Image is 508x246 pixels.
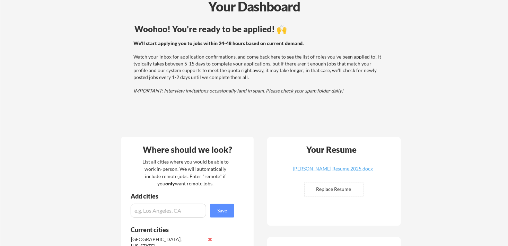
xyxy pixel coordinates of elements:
[165,181,175,186] strong: only
[292,166,374,177] a: [PERSON_NAME] Resume 2025.docx
[134,25,384,33] div: Woohoo! You're ready to be applied! 🙌
[138,158,233,187] div: List all cities where you would be able to work in-person. We will automatically include remote j...
[131,193,236,199] div: Add cities
[131,227,227,233] div: Current cities
[133,88,344,94] em: IMPORTANT: Interview invitations occasionally land in spam. Please check your spam folder daily!
[297,146,366,154] div: Your Resume
[131,204,206,218] input: e.g. Los Angeles, CA
[133,40,383,94] div: Watch your inbox for application confirmations, and come back here to see the list of roles you'v...
[123,146,252,154] div: Where should we look?
[133,40,304,46] strong: We'll start applying you to jobs within 24-48 hours based on current demand.
[292,166,374,171] div: [PERSON_NAME] Resume 2025.docx
[210,204,234,218] button: Save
